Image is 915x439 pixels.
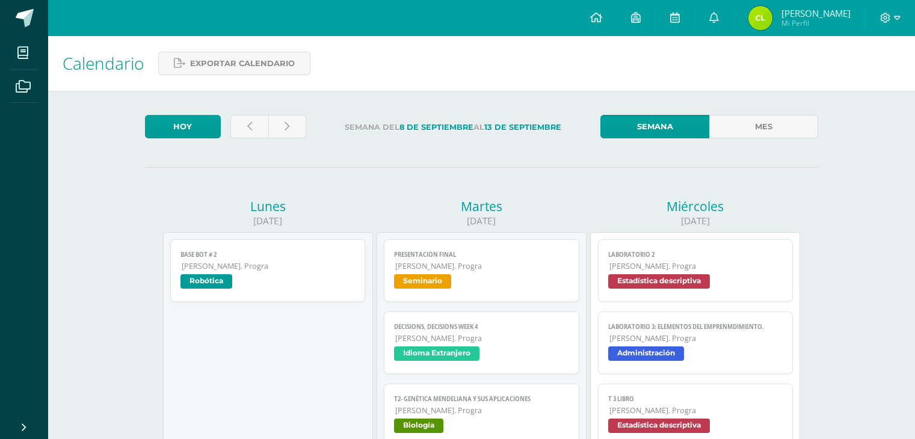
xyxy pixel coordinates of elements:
div: Lunes [163,198,373,215]
strong: 13 de Septiembre [484,123,561,132]
span: Exportar calendario [190,52,295,75]
a: Semana [600,115,709,138]
span: Robótica [180,274,232,289]
div: [DATE] [377,215,587,227]
div: [DATE] [163,215,373,227]
span: [PERSON_NAME] [781,7,851,19]
span: Biología [394,419,443,433]
a: Hoy [145,115,221,138]
span: [PERSON_NAME]. Progra [609,333,783,343]
a: Decisions, Decisions week 4[PERSON_NAME]. PrograIdioma Extranjero [384,312,579,374]
span: [PERSON_NAME]. Progra [182,261,356,271]
span: LABORATORIO 3: Elementos del emprenmdimiento. [608,323,783,331]
span: Idioma Extranjero [394,346,479,361]
span: [PERSON_NAME]. Progra [609,261,783,271]
a: Exportar calendario [158,52,310,75]
a: LABORATORIO 3: Elementos del emprenmdimiento.[PERSON_NAME]. PrograAdministración [598,312,793,374]
div: Martes [377,198,587,215]
span: Estadística descriptiva [608,274,710,289]
span: [PERSON_NAME]. Progra [395,261,569,271]
span: Laboratorio 2 [608,251,783,259]
span: Decisions, Decisions week 4 [394,323,569,331]
span: T2- Genética Mendeliana y sus aplicaciones [394,395,569,403]
div: [DATE] [590,215,800,227]
a: Mes [709,115,818,138]
span: Calendario [63,52,144,75]
span: Base bot # 2 [180,251,356,259]
span: [PERSON_NAME]. Progra [609,405,783,416]
span: Mi Perfil [781,18,851,28]
span: Estadística descriptiva [608,419,710,433]
span: Administración [608,346,684,361]
img: ac74a90173b91306a3e317577770672c.png [748,6,772,30]
a: Presentación final[PERSON_NAME]. PrograSeminario [384,239,579,302]
span: [PERSON_NAME]. Progra [395,333,569,343]
a: Base bot # 2[PERSON_NAME]. PrograRobótica [170,239,366,302]
span: Presentación final [394,251,569,259]
span: Seminario [394,274,451,289]
a: Laboratorio 2[PERSON_NAME]. PrograEstadística descriptiva [598,239,793,302]
strong: 8 de Septiembre [399,123,473,132]
div: Miércoles [590,198,800,215]
span: [PERSON_NAME]. Progra [395,405,569,416]
span: T 3 Libro [608,395,783,403]
label: Semana del al [316,115,591,140]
